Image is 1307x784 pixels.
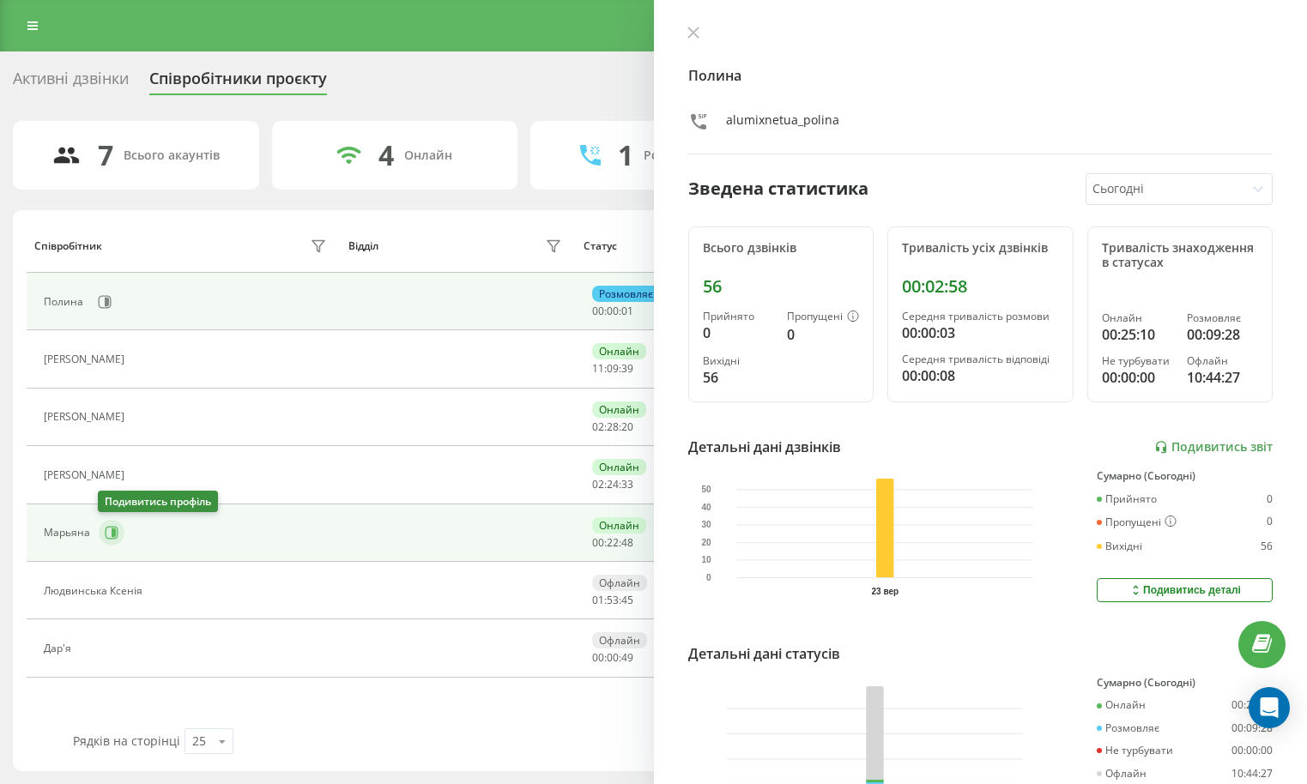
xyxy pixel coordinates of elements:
div: 4 [378,139,394,172]
div: [PERSON_NAME] [44,353,129,365]
div: Відділ [348,240,378,252]
a: Подивитись звіт [1154,440,1273,455]
span: 39 [621,361,633,376]
div: Прийнято [703,311,774,323]
div: Вихідні [703,355,774,367]
div: : : [592,363,633,375]
div: Середня тривалість розмови [902,311,1059,323]
div: 10:44:27 [1187,367,1258,388]
div: 00:09:28 [1187,324,1258,345]
div: Онлайн [592,343,646,359]
span: 00 [592,304,604,318]
div: 00:25:10 [1102,324,1173,345]
div: Онлайн [404,148,452,163]
div: alumixnetua_polina [726,112,839,136]
span: Рядків на сторінці [73,733,180,749]
text: 50 [701,485,711,494]
div: Онлайн [592,459,646,475]
div: Всього акаунтів [124,148,220,163]
div: 56 [703,276,860,297]
span: 24 [607,477,619,492]
span: 02 [592,419,604,434]
div: : : [592,479,633,491]
div: 25 [192,733,206,750]
span: 33 [621,477,633,492]
div: 00:02:58 [902,276,1059,297]
div: Детальні дані статусів [688,643,840,664]
div: Тривалість усіх дзвінків [902,241,1059,256]
div: 1 [618,139,633,172]
div: 00:00:00 [1102,367,1173,388]
div: Вихідні [1097,540,1142,552]
div: Не турбувати [1102,355,1173,367]
div: Пропущені [787,311,859,324]
span: 00 [592,650,604,665]
button: Подивитись деталі [1097,578,1273,602]
div: Всього дзвінків [703,241,860,256]
span: 49 [621,650,633,665]
div: 00:00:03 [902,323,1059,343]
div: Онлайн [592,401,646,418]
text: 20 [701,538,711,547]
div: 0 [1267,493,1273,505]
div: [PERSON_NAME] [44,469,129,481]
span: 28 [607,419,619,434]
div: Онлайн [592,517,646,534]
div: Офлайн [592,632,647,648]
div: Не турбувати [1097,745,1173,757]
div: 10:44:27 [1231,768,1273,780]
span: 09 [607,361,619,376]
div: Співробітники проєкту [149,69,327,96]
span: 00 [607,650,619,665]
div: Офлайн [592,575,647,591]
div: Сумарно (Сьогодні) [1097,677,1273,689]
div: Марьяна [44,527,94,539]
span: 11 [592,361,604,376]
div: 0 [1267,516,1273,529]
div: Офлайн [1187,355,1258,367]
div: Середня тривалість відповіді [902,353,1059,365]
div: Розмовляє [1187,312,1258,324]
span: 00 [592,535,604,550]
div: Зведена статистика [688,176,868,202]
div: Полина [44,296,88,308]
span: 01 [621,304,633,318]
text: 10 [701,555,711,564]
span: 53 [607,593,619,607]
div: Подивитись профіль [98,491,218,512]
span: 02 [592,477,604,492]
div: 7 [98,139,113,172]
text: 23 вер [871,587,899,596]
div: Офлайн [1097,768,1147,780]
div: 0 [787,324,859,345]
div: Активні дзвінки [13,69,129,96]
div: Open Intercom Messenger [1249,687,1290,728]
div: Прийнято [1097,493,1157,505]
span: 45 [621,593,633,607]
div: [PERSON_NAME] [44,411,129,423]
div: Пропущені [1097,516,1177,529]
h4: Полина [688,65,1274,86]
div: Сумарно (Сьогодні) [1097,470,1273,482]
div: : : [592,421,633,433]
div: : : [592,537,633,549]
div: Тривалість знаходження в статусах [1102,241,1259,270]
span: 20 [621,419,633,434]
div: 0 [703,323,774,343]
span: 00 [607,304,619,318]
div: Розмовляє [1097,722,1159,734]
div: 00:00:08 [902,365,1059,386]
div: 00:25:10 [1231,699,1273,711]
div: 56 [703,367,774,388]
text: 30 [701,520,711,529]
div: Розмовляє [592,286,660,302]
span: 01 [592,593,604,607]
div: Співробітник [34,240,102,252]
div: Онлайн [1097,699,1146,711]
span: 22 [607,535,619,550]
span: 48 [621,535,633,550]
div: Розмовляють [644,148,727,163]
div: Подивитись деталі [1128,583,1241,597]
text: 0 [705,573,711,582]
div: 56 [1261,540,1273,552]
